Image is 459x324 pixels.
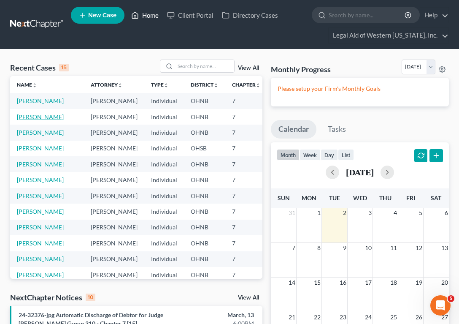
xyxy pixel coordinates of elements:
[415,243,423,253] span: 12
[316,208,321,218] span: 1
[329,194,340,201] span: Tue
[420,8,448,23] a: Help
[184,267,225,283] td: OHNB
[415,312,423,322] span: 26
[277,149,300,161] button: month
[342,208,347,218] span: 2
[389,243,398,253] span: 11
[440,278,449,288] span: 20
[278,194,290,201] span: Sun
[225,172,267,188] td: 7
[389,278,398,288] span: 18
[144,109,184,125] td: Individual
[225,141,267,156] td: 7
[342,243,347,253] span: 9
[144,251,184,267] td: Individual
[218,8,282,23] a: Directory Cases
[17,223,64,231] a: [PERSON_NAME]
[17,161,64,168] a: [PERSON_NAME]
[184,156,225,172] td: OHNB
[184,235,225,251] td: OHNB
[431,194,441,201] span: Sat
[181,311,254,319] div: March, 13
[91,82,123,88] a: Attorneyunfold_more
[86,294,95,301] div: 10
[288,278,296,288] span: 14
[393,208,398,218] span: 4
[163,8,218,23] a: Client Portal
[144,172,184,188] td: Individual
[17,129,64,136] a: [PERSON_NAME]
[151,82,169,88] a: Typeunfold_more
[184,251,225,267] td: OHNB
[321,149,338,161] button: day
[225,188,267,204] td: 7
[17,208,64,215] a: [PERSON_NAME]
[144,220,184,235] td: Individual
[364,312,373,322] span: 24
[84,251,144,267] td: [PERSON_NAME]
[191,82,219,88] a: Districtunfold_more
[225,93,267,109] td: 7
[84,267,144,283] td: [PERSON_NAME]
[164,83,169,88] i: unfold_more
[440,243,449,253] span: 13
[84,188,144,204] td: [PERSON_NAME]
[17,192,64,199] a: [PERSON_NAME]
[84,156,144,172] td: [PERSON_NAME]
[364,243,373,253] span: 10
[84,172,144,188] td: [PERSON_NAME]
[271,64,331,74] h3: Monthly Progress
[144,204,184,219] td: Individual
[213,83,219,88] i: unfold_more
[339,312,347,322] span: 23
[144,93,184,109] td: Individual
[339,278,347,288] span: 16
[271,120,316,139] a: Calendar
[184,125,225,140] td: OHNB
[329,7,406,23] input: Search by name...
[238,295,259,301] a: View All
[256,83,261,88] i: unfold_more
[278,84,442,93] p: Please setup your Firm's Monthly Goals
[84,109,144,125] td: [PERSON_NAME]
[291,243,296,253] span: 7
[144,267,184,283] td: Individual
[288,312,296,322] span: 21
[430,295,451,316] iframe: Intercom live chat
[17,113,64,120] a: [PERSON_NAME]
[84,220,144,235] td: [PERSON_NAME]
[320,120,354,139] a: Tasks
[313,278,321,288] span: 15
[17,240,64,247] a: [PERSON_NAME]
[184,188,225,204] td: OHNB
[84,125,144,140] td: [PERSON_NAME]
[84,93,144,109] td: [PERSON_NAME]
[84,235,144,251] td: [PERSON_NAME]
[238,65,259,71] a: View All
[184,93,225,109] td: OHNB
[184,109,225,125] td: OHNB
[184,141,225,156] td: OHSB
[225,109,267,125] td: 7
[144,188,184,204] td: Individual
[184,204,225,219] td: OHNB
[389,312,398,322] span: 25
[17,97,64,104] a: [PERSON_NAME]
[59,64,69,71] div: 15
[302,194,316,201] span: Mon
[17,255,64,262] a: [PERSON_NAME]
[225,251,267,267] td: 7
[17,82,37,88] a: Nameunfold_more
[84,204,144,219] td: [PERSON_NAME]
[17,176,64,183] a: [PERSON_NAME]
[353,194,367,201] span: Wed
[144,156,184,172] td: Individual
[313,312,321,322] span: 22
[225,125,267,140] td: 7
[184,172,225,188] td: OHNB
[300,149,321,161] button: week
[32,83,37,88] i: unfold_more
[225,267,267,283] td: 7
[346,168,374,177] h2: [DATE]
